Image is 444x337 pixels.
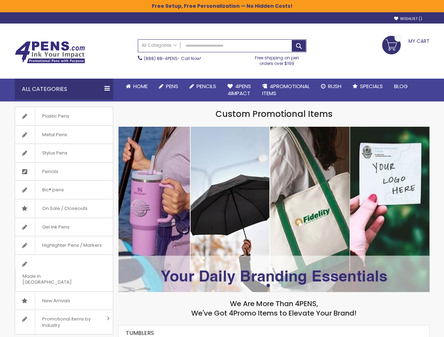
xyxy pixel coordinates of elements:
a: Specials [347,79,388,94]
a: 4Pens4impact [222,79,257,101]
a: On Sale / Closeouts [15,199,113,218]
span: New Arrivals [35,292,77,310]
span: Bic® pens [35,181,71,199]
a: (888) 88-4PENS [144,55,178,61]
a: New Arrivals [15,292,113,310]
a: Stylus Pens [15,144,113,162]
span: Pencils [35,163,65,181]
a: Plastic Pens [15,107,113,125]
span: Stylus Pens [35,144,75,162]
span: Made in [GEOGRAPHIC_DATA] [15,267,95,291]
a: Wishlist [394,16,422,21]
span: Gel Ink Pens [35,218,77,236]
span: Plastic Pens [35,107,76,125]
img: 4Pens Custom Pens and Promotional Products [15,41,85,64]
a: Blog [388,79,413,94]
a: Made in [GEOGRAPHIC_DATA] [15,255,113,291]
h1: Custom Promotional Items [118,108,430,120]
span: Metal Pens [35,126,74,144]
a: Metal Pens [15,126,113,144]
a: Pencils [184,79,222,94]
img: / [118,127,430,292]
div: Free shipping on pen orders over $199 [247,52,307,66]
div: All Categories [15,79,113,100]
span: Promotional Items by Industry [35,310,104,334]
span: Home [133,82,148,90]
a: Gel Ink Pens [15,218,113,236]
span: On Sale / Closeouts [35,199,95,218]
span: 4PROMOTIONAL ITEMS [262,82,310,97]
a: Highlighter Pens / Markers [15,236,113,255]
span: Pens [166,82,178,90]
a: Rush [315,79,347,94]
span: Specials [360,82,383,90]
a: 4PROMOTIONALITEMS [257,79,315,101]
span: Pencils [197,82,216,90]
a: All Categories [138,40,180,51]
a: Pens [153,79,184,94]
span: Rush [328,82,341,90]
span: All Categories [142,42,177,48]
a: Pencils [15,163,113,181]
h2: We Are More Than 4PENS, We've Got 4Promo Items to Elevate Your Brand! [118,299,430,318]
span: 4Pens 4impact [227,82,251,97]
span: Blog [394,82,408,90]
span: - Call Now! [144,55,201,61]
a: Bic® pens [15,181,113,199]
a: Promotional Items by Industry [15,310,113,334]
span: Highlighter Pens / Markers [35,236,109,255]
a: Home [120,79,153,94]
